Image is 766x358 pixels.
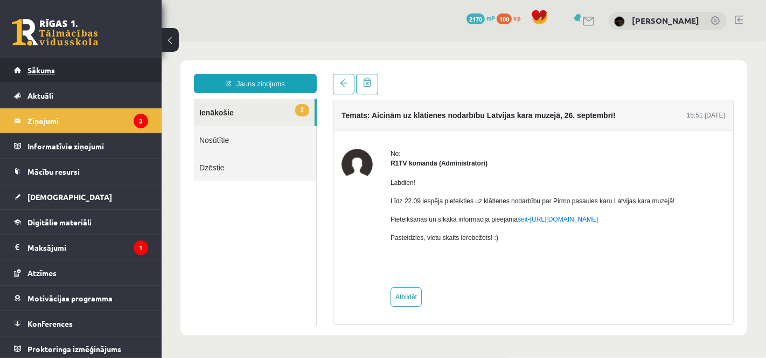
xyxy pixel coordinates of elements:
a: 2170 mP [466,13,495,22]
div: 15:51 [DATE] [525,69,563,79]
span: 2 [134,63,148,75]
a: Mācību resursi [14,159,148,184]
a: Informatīvie ziņojumi [14,134,148,159]
a: šeit [356,174,366,182]
span: Mācību resursi [27,167,80,176]
span: Konferences [27,319,73,328]
div: No: [229,107,513,117]
img: Beāte Kitija Anaņko [614,16,625,27]
span: mP [486,13,495,22]
i: 1 [134,240,148,255]
h4: Temats: Aicinām uz klātienes nodarbību Latvijas kara muzejā, 26. septembrī! [180,70,454,78]
span: Proktoringa izmēģinājums [27,344,121,354]
a: Dzēstie [32,112,155,140]
a: Rīgas 1. Tālmācības vidusskola [12,19,98,46]
strong: R1TV komanda (Administratori) [229,118,326,126]
i: 3 [134,114,148,128]
a: Maksājumi1 [14,235,148,260]
span: [DEMOGRAPHIC_DATA] [27,192,112,202]
span: Atzīmes [27,268,57,278]
a: [URL][DOMAIN_NAME] [368,174,437,182]
span: Digitālie materiāli [27,217,92,227]
span: Motivācijas programma [27,293,113,303]
a: Aktuāli [14,83,148,108]
a: Sākums [14,58,148,82]
p: Pieteikšanās un sīkāka informācija pieejama - [229,173,513,183]
a: 100 xp [497,13,526,22]
a: 2Ienākošie [32,57,153,85]
a: [DEMOGRAPHIC_DATA] [14,184,148,209]
a: Atbildēt [229,246,260,265]
a: [PERSON_NAME] [632,15,699,26]
a: Atzīmes [14,260,148,285]
p: Līdz 22.09 iespēja pieteikties uz klātienes nodarbību par Pirmo pasaules karu Latvijas kara muzejā! [229,155,513,164]
span: Sākums [27,65,55,75]
a: Jauns ziņojums [32,32,155,52]
p: Labdien! [229,136,513,146]
legend: Maksājumi [27,235,148,260]
legend: Ziņojumi [27,108,148,133]
span: Aktuāli [27,91,53,100]
a: Digitālie materiāli [14,210,148,235]
a: Ziņojumi3 [14,108,148,133]
span: 100 [497,13,512,24]
a: Motivācijas programma [14,286,148,311]
img: R1TV komanda [180,107,211,139]
legend: Informatīvie ziņojumi [27,134,148,159]
a: Nosūtītie [32,85,155,112]
span: xp [513,13,520,22]
p: Pasteidzies, vietu skaits ierobežots! :) [229,191,513,201]
span: 2170 [466,13,485,24]
a: Konferences [14,311,148,336]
